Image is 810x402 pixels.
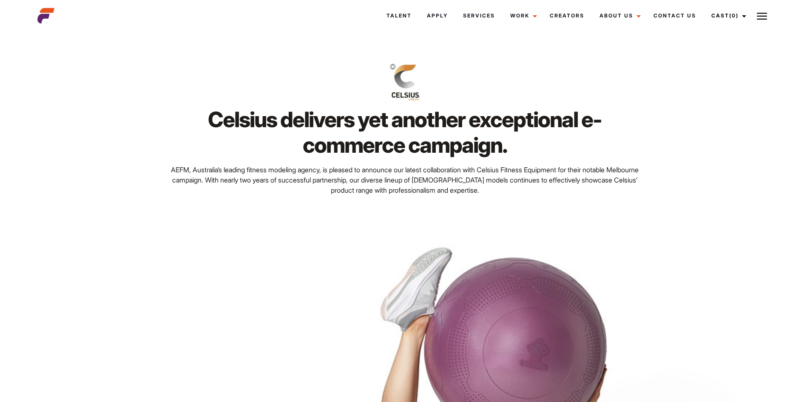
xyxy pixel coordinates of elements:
[503,4,542,27] a: Work
[704,4,751,27] a: Cast(0)
[379,4,419,27] a: Talent
[757,11,767,21] img: Burger icon
[646,4,704,27] a: Contact Us
[390,64,420,100] img: 569291623.celsius.brand_.mark_.new_.logo_
[542,4,592,27] a: Creators
[419,4,455,27] a: Apply
[592,4,646,27] a: About Us
[729,12,739,19] span: (0)
[162,165,648,195] p: AEFM, Australia’s leading fitness modeling agency, is pleased to announce our latest collaboratio...
[162,107,648,158] h1: Celsius delivers yet another exceptional e-commerce campaign.
[455,4,503,27] a: Services
[37,7,54,24] img: cropped-aefm-brand-fav-22-square.png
